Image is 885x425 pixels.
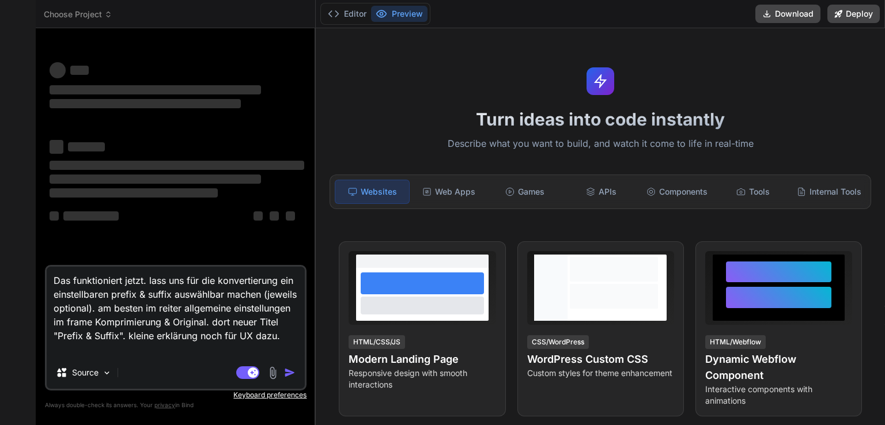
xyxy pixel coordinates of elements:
span: ‌ [50,140,63,154]
span: ‌ [254,211,263,221]
div: Games [488,180,562,204]
p: Custom styles for theme enhancement [527,367,674,379]
span: ‌ [63,211,119,221]
p: Responsive design with smooth interactions [349,367,496,390]
button: Preview [371,6,428,22]
span: ‌ [50,188,218,198]
div: Websites [335,180,410,204]
span: ‌ [50,99,241,108]
div: APIs [564,180,638,204]
p: Source [72,367,99,378]
span: ‌ [50,62,66,78]
button: Editor [323,6,371,22]
div: CSS/WordPress [527,335,589,349]
img: Pick Models [102,368,112,378]
button: Download [755,5,820,23]
div: HTML/CSS/JS [349,335,405,349]
div: Tools [716,180,790,204]
span: ‌ [68,142,105,151]
span: ‌ [50,211,59,221]
img: icon [284,367,296,378]
h4: Dynamic Webflow Component [705,351,852,384]
span: ‌ [286,211,295,221]
img: attachment [266,366,279,380]
span: ‌ [50,174,261,184]
p: Describe what you want to build, and watch it come to life in real-time [323,136,878,151]
span: ‌ [50,161,304,170]
h4: Modern Landing Page [349,351,496,367]
p: Keyboard preferences [45,390,307,400]
div: HTML/Webflow [705,335,766,349]
span: ‌ [50,85,261,94]
span: ‌ [270,211,279,221]
div: Components [640,180,714,204]
span: ‌ [70,66,89,75]
p: Interactive components with animations [705,384,852,407]
button: Deploy [827,5,880,23]
div: Internal Tools [792,180,866,204]
h1: Turn ideas into code instantly [323,109,878,130]
h4: WordPress Custom CSS [527,351,674,367]
p: Always double-check its answers. Your in Bind [45,400,307,411]
span: privacy [154,401,175,408]
div: Web Apps [412,180,486,204]
textarea: Das funktioniert jetzt. lass uns für die konvertierung ein einstellbaren prefix & suffix auswählb... [47,267,305,356]
span: Choose Project [44,9,112,20]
